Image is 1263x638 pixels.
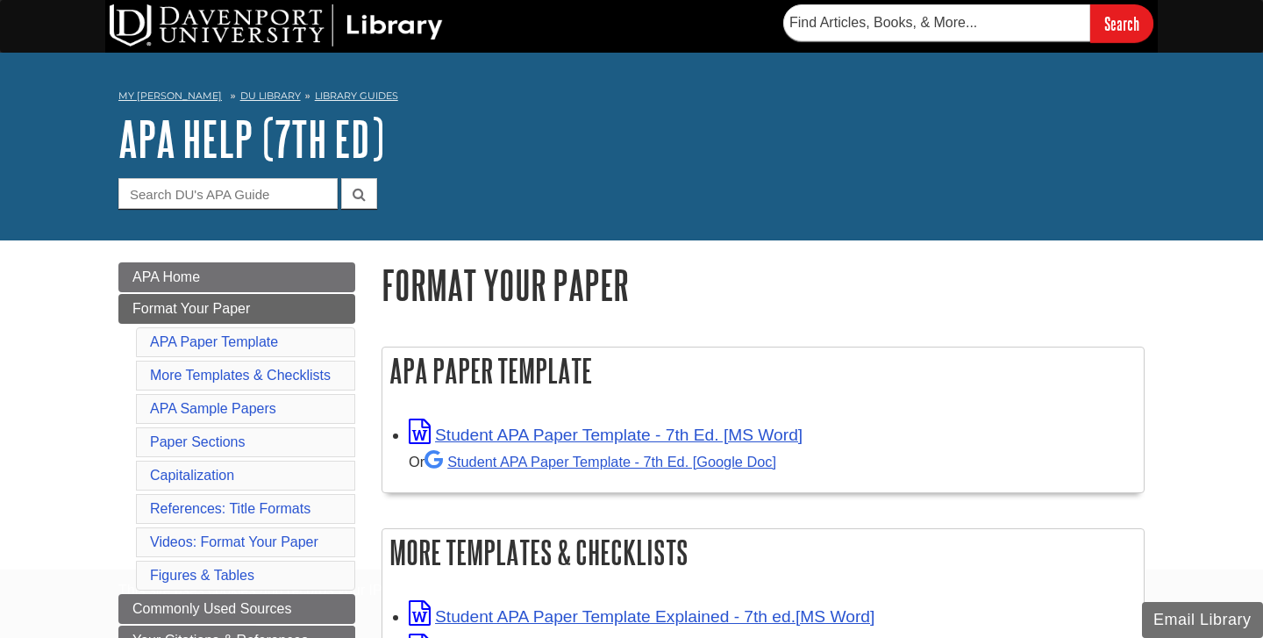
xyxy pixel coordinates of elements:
[1142,602,1263,638] button: Email Library
[783,4,1153,42] form: Searches DU Library's articles, books, and more
[150,468,234,483] a: Capitalization
[382,262,1145,307] h1: Format Your Paper
[150,568,254,583] a: Figures & Tables
[382,529,1144,576] h2: More Templates & Checklists
[150,501,310,516] a: References: Title Formats
[315,90,398,102] a: Library Guides
[118,262,355,292] a: APA Home
[118,111,384,166] a: APA Help (7th Ed)
[118,84,1145,112] nav: breadcrumb
[409,454,776,470] small: Or
[132,269,200,284] span: APA Home
[118,178,338,209] input: Search DU's APA Guide
[118,89,222,104] a: My [PERSON_NAME]
[409,607,874,626] a: Link opens in new window
[132,301,250,316] span: Format Your Paper
[783,4,1090,41] input: Find Articles, Books, & More...
[110,4,443,47] img: DU Library
[150,334,278,349] a: APA Paper Template
[150,534,318,549] a: Videos: Format Your Paper
[150,368,331,383] a: More Templates & Checklists
[118,594,355,624] a: Commonly Used Sources
[1090,4,1153,42] input: Search
[425,454,776,470] a: Student APA Paper Template - 7th Ed. [Google Doc]
[132,601,291,616] span: Commonly Used Sources
[150,401,276,416] a: APA Sample Papers
[118,294,355,324] a: Format Your Paper
[150,434,246,449] a: Paper Sections
[409,426,803,444] a: Link opens in new window
[382,348,1144,394] h2: APA Paper Template
[240,90,301,102] a: DU Library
